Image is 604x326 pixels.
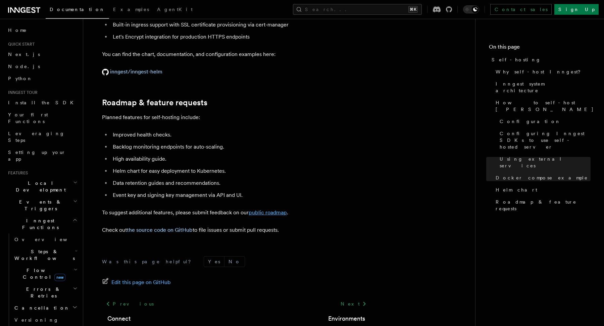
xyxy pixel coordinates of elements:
[102,50,370,59] p: You can find the chart, documentation, and configuration examples here:
[493,66,591,78] a: Why self-host Inngest?
[102,68,162,75] a: inngest/inngest-helm
[5,199,73,212] span: Events & Triggers
[153,2,197,18] a: AgentKit
[5,72,79,85] a: Python
[496,99,594,113] span: How to self-host [PERSON_NAME]
[5,109,79,127] a: Your first Functions
[497,153,591,172] a: Using external services
[5,177,79,196] button: Local Development
[204,257,224,267] button: Yes
[14,317,59,323] span: Versioning
[111,191,370,200] li: Event key and signing key management via API and UI.
[5,215,79,233] button: Inngest Functions
[14,237,84,242] span: Overview
[12,246,79,264] button: Steps & Workflows
[496,80,591,94] span: Inngest system architecture
[111,278,171,287] span: Edit this page on GitHub
[107,314,131,323] a: Connect
[12,267,74,280] span: Flow Control
[8,76,33,81] span: Python
[111,20,370,30] li: Built-in ingress support with SSL certificate provisioning via cert-manager
[111,154,370,164] li: High availability guide.
[497,115,591,127] a: Configuration
[54,274,65,281] span: new
[463,5,479,13] button: Toggle dark mode
[12,302,79,314] button: Cancellation
[5,24,79,36] a: Home
[5,180,73,193] span: Local Development
[489,54,591,66] a: Self-hosting
[5,97,79,109] a: Install the SDK
[5,48,79,60] a: Next.js
[113,7,149,12] span: Examples
[496,68,585,75] span: Why self-host Inngest?
[102,298,157,310] a: Previous
[224,257,245,267] button: No
[5,217,72,231] span: Inngest Functions
[8,64,40,69] span: Node.js
[554,4,599,15] a: Sign Up
[102,113,370,122] p: Planned features for self-hosting include:
[111,32,370,42] li: Let's Encrypt integration for production HTTPS endpoints
[493,78,591,97] a: Inngest system architecture
[102,98,207,107] a: Roadmap & feature requests
[111,166,370,176] li: Helm chart for easy deployment to Kubernetes.
[408,6,418,13] kbd: ⌘K
[102,225,370,235] p: Check out to file issues or submit pull requests.
[12,264,79,283] button: Flow Controlnew
[493,97,591,115] a: How to self-host [PERSON_NAME]
[328,314,365,323] a: Environments
[293,4,422,15] button: Search...⌘K
[496,174,588,181] span: Docker compose example
[493,184,591,196] a: Helm chart
[12,305,70,311] span: Cancellation
[12,233,79,246] a: Overview
[12,283,79,302] button: Errors & Retries
[5,127,79,146] a: Leveraging Steps
[249,209,287,216] a: public roadmap
[5,146,79,165] a: Setting up your app
[50,7,105,12] span: Documentation
[12,286,73,299] span: Errors & Retries
[111,142,370,152] li: Backlog monitoring endpoints for auto-scaling.
[8,150,66,162] span: Setting up your app
[12,314,79,326] a: Versioning
[46,2,109,19] a: Documentation
[337,298,370,310] a: Next
[496,199,591,212] span: Roadmap & feature requests
[8,27,27,34] span: Home
[493,196,591,215] a: Roadmap & feature requests
[500,130,591,150] span: Configuring Inngest SDKs to use self-hosted server
[157,7,193,12] span: AgentKit
[127,227,193,233] a: the source code on GitHub
[490,4,552,15] a: Contact sales
[8,100,78,105] span: Install the SDK
[102,258,196,265] p: Was this page helpful?
[5,90,38,95] span: Inngest tour
[5,42,35,47] span: Quick start
[102,278,171,287] a: Edit this page on GitHub
[8,52,40,57] span: Next.js
[492,56,541,63] span: Self-hosting
[500,118,561,125] span: Configuration
[111,178,370,188] li: Data retention guides and recommendations.
[8,131,65,143] span: Leveraging Steps
[497,127,591,153] a: Configuring Inngest SDKs to use self-hosted server
[109,2,153,18] a: Examples
[489,43,591,54] h4: On this page
[12,248,75,262] span: Steps & Workflows
[500,156,591,169] span: Using external services
[8,112,48,124] span: Your first Functions
[493,172,591,184] a: Docker compose example
[5,170,28,176] span: Features
[102,208,370,217] p: To suggest additional features, please submit feedback on our .
[5,196,79,215] button: Events & Triggers
[496,186,537,193] span: Helm chart
[5,60,79,72] a: Node.js
[111,130,370,140] li: Improved health checks.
